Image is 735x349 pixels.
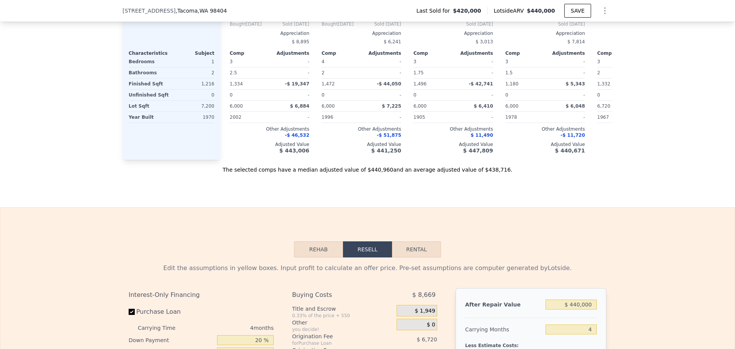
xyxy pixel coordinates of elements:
div: - [271,90,309,100]
div: Comp [230,50,269,56]
input: Purchase Loan [129,309,135,315]
div: Adjusted Value [322,141,401,147]
div: - [271,112,309,123]
div: Appreciation [413,30,493,36]
span: 1,472 [322,81,335,87]
div: Other Adjustments [230,126,309,132]
button: Show Options [597,3,612,18]
div: Other [292,319,394,326]
div: Interest-Only Financing [129,288,274,302]
span: 0 [230,92,233,98]
span: 3 [413,59,416,64]
span: 1,332 [597,81,610,87]
span: -$ 19,347 [285,81,309,87]
span: Sold [DATE] [505,21,585,27]
span: Sold [DATE] [413,21,493,27]
span: $ 6,720 [416,336,437,342]
span: 0 [505,92,508,98]
span: Sold [DATE] [262,21,309,27]
div: Other Adjustments [505,126,585,132]
button: SAVE [564,4,591,18]
div: Other Adjustments [597,126,677,132]
div: - [363,56,401,67]
span: -$ 44,050 [377,81,401,87]
span: $ 6,884 [290,103,309,109]
div: Characteristics [129,50,171,56]
div: for Purchase Loan [292,340,377,346]
div: [DATE] [230,21,262,27]
div: 1.5 [505,67,544,78]
div: Finished Sqft [129,79,170,89]
div: Carrying Time [138,322,188,334]
span: 6,000 [413,103,426,109]
div: - [363,67,401,78]
span: , Tacoma [176,7,227,15]
div: Adjusted Value [505,141,585,147]
div: Adjusted Value [597,141,677,147]
div: 2 [173,67,214,78]
div: Appreciation [322,30,401,36]
span: 6,720 [597,103,610,109]
div: Adjustments [269,50,309,56]
div: After Repair Value [465,298,542,311]
span: $ 0 [427,321,435,328]
div: Carrying Months [465,323,542,336]
span: 3 [505,59,508,64]
div: The selected comps have a median adjusted value of $440,960 and an average adjusted value of $438... [122,160,612,174]
span: Bought [230,21,246,27]
div: Title and Escrow [292,305,394,313]
span: $420,000 [453,7,481,15]
div: Comp [322,50,361,56]
div: 1970 [173,112,214,123]
span: 6,000 [322,103,335,109]
div: Other Adjustments [322,126,401,132]
div: Adjusted Value [413,141,493,147]
span: , WA 98404 [198,8,227,14]
div: - [363,112,401,123]
div: Appreciation [230,30,309,36]
div: Bedrooms [129,56,170,67]
button: Rental [392,241,441,257]
span: $440,000 [527,8,555,14]
div: - [547,67,585,78]
span: Last Sold for [416,7,453,15]
div: Comp [597,50,637,56]
span: 4 [322,59,325,64]
div: - [455,90,493,100]
span: 0 [322,92,325,98]
div: 4 months [191,322,274,334]
span: Bought [322,21,338,27]
div: Year Built [129,112,170,123]
div: 1905 [413,112,452,123]
div: - [363,90,401,100]
div: Buying Costs [292,288,377,302]
div: Adjustments [361,50,401,56]
span: $ 6,410 [474,103,493,109]
span: -$ 11,720 [560,133,585,138]
div: Subject [171,50,214,56]
div: - [455,56,493,67]
div: Adjusted Value [230,141,309,147]
span: $ 6,241 [384,39,401,44]
div: Comp [505,50,545,56]
span: 1,496 [413,81,426,87]
div: 1.75 [413,67,452,78]
span: $ 6,048 [566,103,585,109]
div: you decide! [292,326,394,333]
span: $ 8,895 [292,39,309,44]
div: 1978 [505,112,544,123]
span: Lotside ARV [494,7,527,15]
label: Purchase Loan [129,305,214,319]
span: 3 [597,59,600,64]
div: Appreciation [597,30,677,36]
span: 1,334 [230,81,243,87]
span: -$ 42,741 [469,81,493,87]
span: Sold [DATE] [354,21,401,27]
div: Bathrooms [129,67,170,78]
span: Sold [DATE] [597,21,677,27]
div: - [271,67,309,78]
div: 1,216 [173,79,214,89]
button: Rehab [294,241,343,257]
div: - [547,112,585,123]
div: - [271,56,309,67]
